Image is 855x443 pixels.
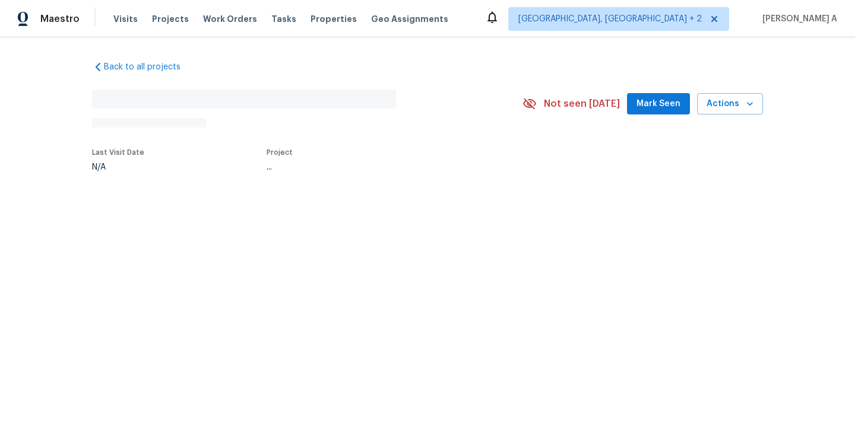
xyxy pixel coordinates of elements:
button: Actions [697,93,763,115]
span: [PERSON_NAME] A [758,13,837,25]
span: Tasks [271,15,296,23]
div: ... [267,163,495,171]
span: Last Visit Date [92,149,144,156]
span: Maestro [40,13,80,25]
span: Visits [113,13,138,25]
span: Properties [311,13,357,25]
span: Not seen [DATE] [544,98,620,110]
span: Project [267,149,293,156]
button: Mark Seen [627,93,690,115]
a: Back to all projects [92,61,206,73]
span: Projects [152,13,189,25]
div: N/A [92,163,144,171]
span: Mark Seen [636,97,680,111]
span: [GEOGRAPHIC_DATA], [GEOGRAPHIC_DATA] + 2 [518,13,702,25]
span: Actions [707,97,753,111]
span: Geo Assignments [371,13,448,25]
span: Work Orders [203,13,257,25]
